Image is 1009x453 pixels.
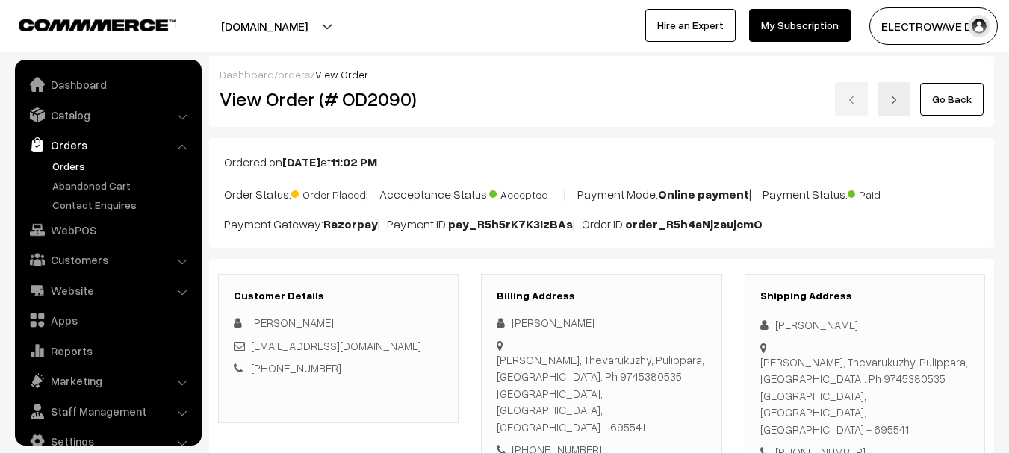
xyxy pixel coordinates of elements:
[968,15,990,37] img: user
[169,7,360,45] button: [DOMAIN_NAME]
[497,352,706,436] div: [PERSON_NAME], Thevarukuzhy, Pulippara, [GEOGRAPHIC_DATA]. Ph 9745380535 [GEOGRAPHIC_DATA], [GEOG...
[625,216,763,231] b: order_R5h4aNjzaujcmO
[760,354,969,438] div: [PERSON_NAME], Thevarukuzhy, Pulippara, [GEOGRAPHIC_DATA]. Ph 9745380535 [GEOGRAPHIC_DATA], [GEOG...
[234,290,443,302] h3: Customer Details
[224,183,979,203] p: Order Status: | Accceptance Status: | Payment Mode: | Payment Status:
[282,154,320,169] b: [DATE]
[19,15,149,33] a: COMMMERCE
[848,183,922,202] span: Paid
[645,9,736,42] a: Hire an Expert
[869,7,998,45] button: ELECTROWAVE DE…
[251,316,334,329] span: [PERSON_NAME]
[251,361,341,375] a: [PHONE_NUMBER]
[19,367,196,394] a: Marketing
[489,183,564,202] span: Accepted
[224,153,979,171] p: Ordered on at
[19,19,176,31] img: COMMMERCE
[278,68,311,81] a: orders
[49,197,196,213] a: Contact Enquires
[323,216,378,231] b: Razorpay
[19,101,196,128] a: Catalog
[220,68,274,81] a: Dashboard
[19,277,196,304] a: Website
[19,398,196,425] a: Staff Management
[658,187,749,201] b: Online payment
[331,154,377,169] b: 11:02 PM
[49,158,196,174] a: Orders
[19,307,196,334] a: Apps
[497,314,706,331] div: [PERSON_NAME]
[19,337,196,364] a: Reports
[448,216,573,231] b: pay_R5h5rK7K3IzBAs
[49,178,196,193] a: Abandoned Cart
[19,131,196,158] a: Orders
[315,68,368,81] span: View Order
[920,83,984,116] a: Go Back
[890,96,898,104] img: right-arrow.png
[220,87,459,110] h2: View Order (# OD2090)
[760,290,969,302] h3: Shipping Address
[19,246,196,273] a: Customers
[291,183,366,202] span: Order Placed
[220,66,984,82] div: / /
[224,215,979,233] p: Payment Gateway: | Payment ID: | Order ID:
[251,339,421,352] a: [EMAIL_ADDRESS][DOMAIN_NAME]
[760,316,969,334] div: [PERSON_NAME]
[19,71,196,98] a: Dashboard
[497,290,706,302] h3: Billing Address
[19,216,196,243] a: WebPOS
[749,9,851,42] a: My Subscription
